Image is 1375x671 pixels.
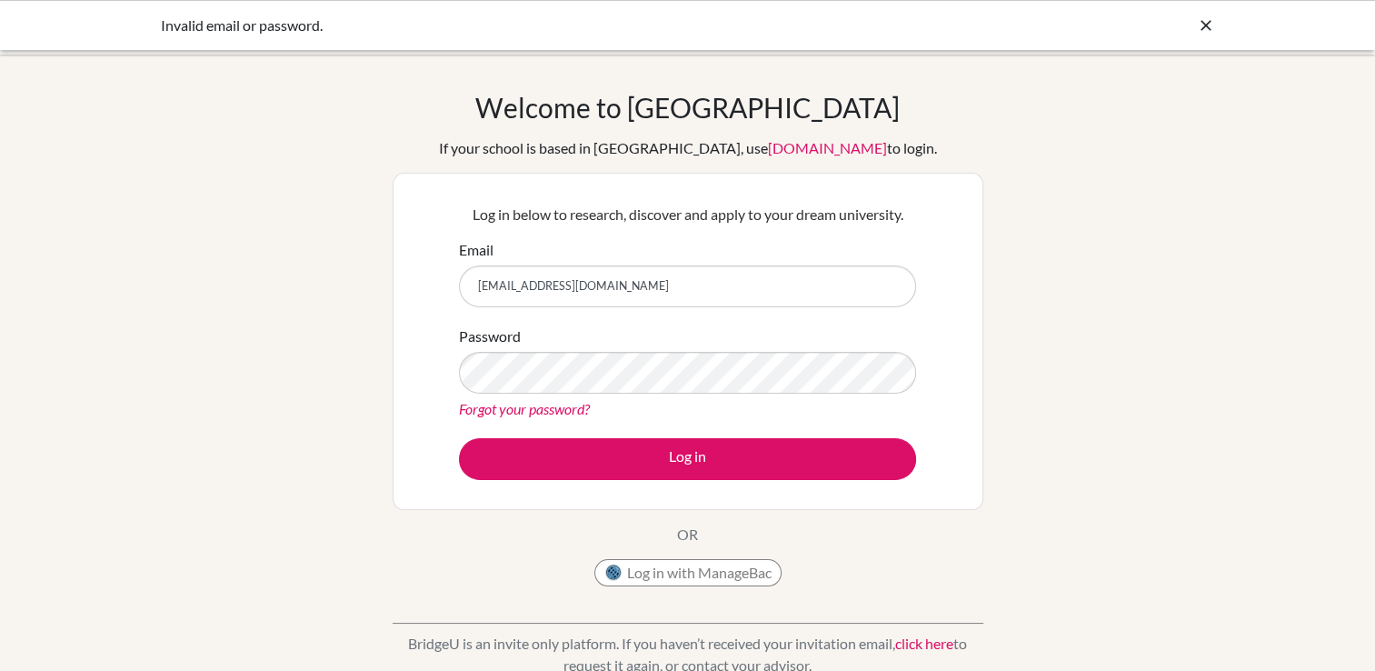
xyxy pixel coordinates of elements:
div: If your school is based in [GEOGRAPHIC_DATA], use to login. [439,137,937,159]
label: Email [459,239,493,261]
button: Log in with ManageBac [594,559,782,586]
label: Password [459,325,521,347]
p: Log in below to research, discover and apply to your dream university. [459,204,916,225]
a: [DOMAIN_NAME] [768,139,887,156]
div: Invalid email or password. [161,15,942,36]
button: Log in [459,438,916,480]
a: click here [895,635,953,652]
a: Forgot your password? [459,400,590,417]
h1: Welcome to [GEOGRAPHIC_DATA] [475,91,900,124]
p: OR [677,524,698,546]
